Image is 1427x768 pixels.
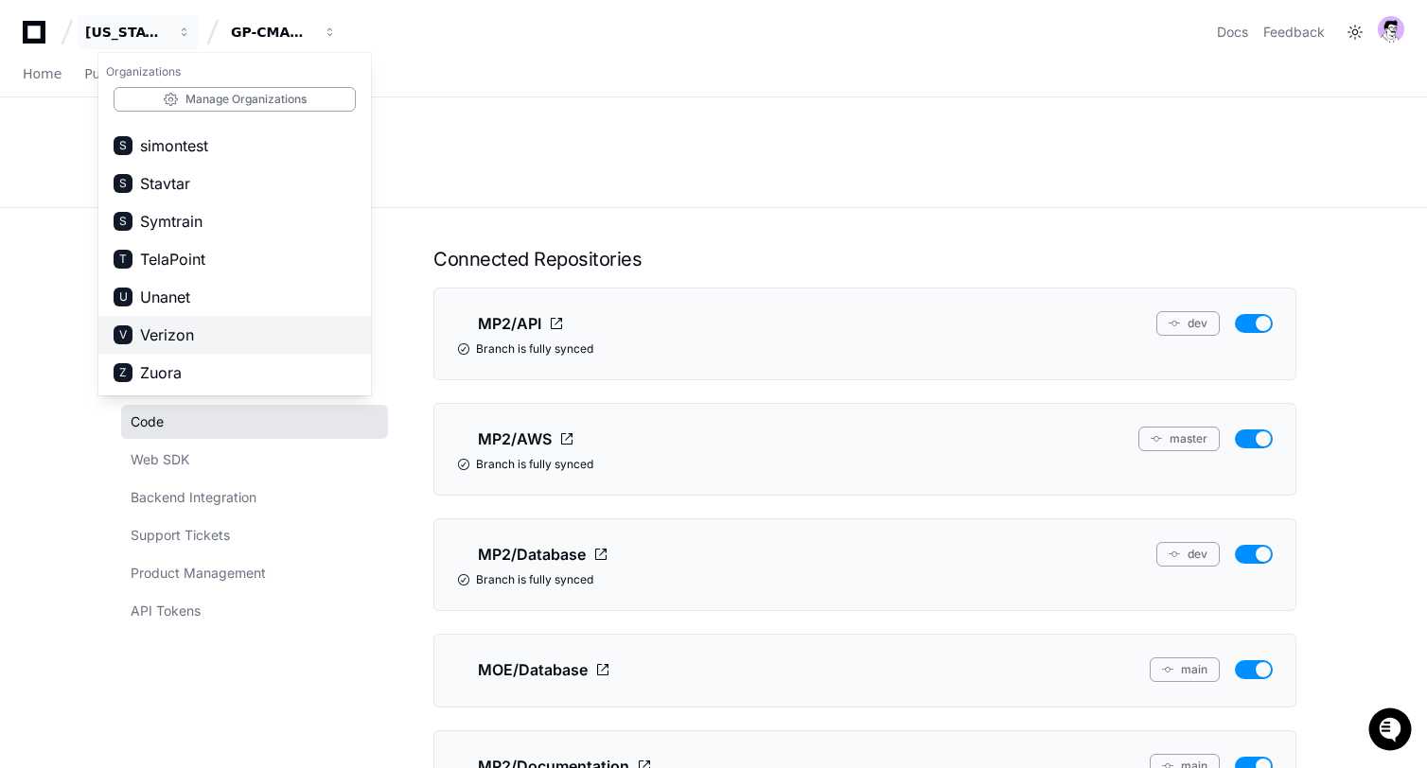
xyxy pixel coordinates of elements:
[1378,16,1404,43] img: avatar
[84,53,172,96] a: Pull Requests
[140,210,203,233] span: Symtrain
[23,53,62,96] a: Home
[114,325,132,344] div: V
[457,311,564,336] a: MP2/API
[98,53,371,395] div: [US_STATE] Pacific
[478,658,588,681] span: MOE/Database
[140,172,190,195] span: Stavtar
[121,518,388,552] a: Support Tickets
[140,361,182,384] span: Zuora
[131,450,189,469] span: Web SDK
[114,87,356,112] a: Manage Organizations
[114,212,132,231] div: S
[188,199,229,213] span: Pylon
[457,427,574,451] a: MP2/AWS
[64,160,247,175] div: We're offline, we'll be back soon
[457,542,608,567] a: MP2/Database
[1150,657,1220,682] button: main
[478,543,586,566] span: MP2/Database
[78,15,199,49] button: [US_STATE] Pacific
[19,141,53,175] img: 1736555170064-99ba0984-63c1-480f-8ee9-699278ef63ed
[1156,311,1220,336] button: dev
[140,286,190,308] span: Unanet
[114,136,132,155] div: S
[1366,706,1418,757] iframe: Open customer support
[140,134,208,157] span: simontest
[98,57,371,87] h1: Organizations
[457,341,1273,357] div: Branch is fully synced
[478,312,541,335] span: MP2/API
[231,23,312,42] div: GP-CMAG-MP2
[131,564,266,583] span: Product Management
[84,68,172,79] span: Pull Requests
[131,602,201,620] span: API Tokens
[133,198,229,213] a: Powered byPylon
[114,288,132,306] div: U
[114,250,132,269] div: T
[140,323,194,346] span: Verizon
[223,15,344,49] button: GP-CMAG-MP2
[85,23,167,42] div: [US_STATE] Pacific
[1263,23,1325,42] button: Feedback
[23,68,62,79] span: Home
[478,428,552,450] span: MP2/AWS
[457,572,1273,587] div: Branch is fully synced
[121,480,388,515] a: Backend Integration
[121,556,388,590] a: Product Management
[322,147,344,169] button: Start new chat
[131,526,230,545] span: Support Tickets
[1138,427,1220,451] button: master
[1156,542,1220,567] button: dev
[19,76,344,106] div: Welcome
[140,248,205,271] span: TelaPoint
[131,412,164,431] span: Code
[114,174,132,193] div: S
[19,19,57,57] img: PlayerZero
[1217,23,1248,42] a: Docs
[433,246,1296,272] h1: Connected Repositories
[64,141,310,160] div: Start new chat
[131,488,256,507] span: Backend Integration
[121,443,388,477] a: Web SDK
[457,657,610,682] a: MOE/Database
[121,594,388,628] a: API Tokens
[121,405,388,439] a: Code
[114,363,132,382] div: Z
[457,457,1273,472] div: Branch is fully synced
